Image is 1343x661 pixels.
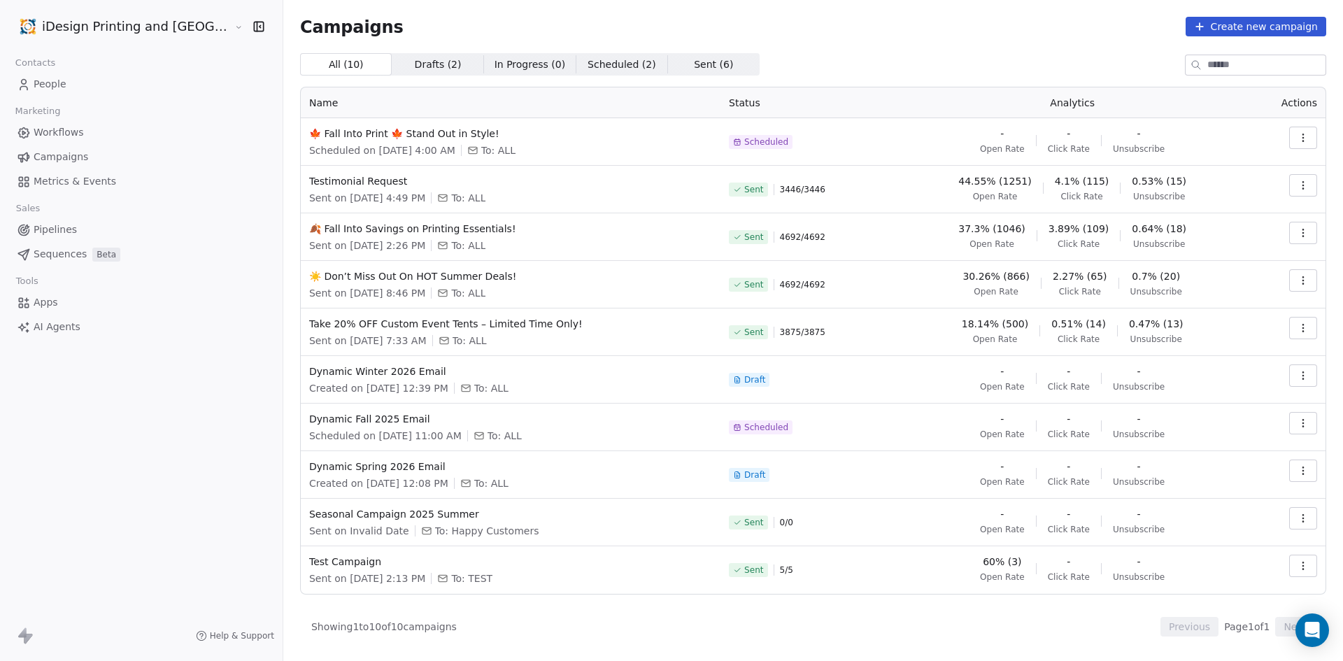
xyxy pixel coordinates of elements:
[744,469,765,481] span: Draft
[34,320,80,334] span: AI Agents
[744,422,788,433] span: Scheduled
[309,429,462,443] span: Scheduled on [DATE] 11:00 AM
[309,334,427,348] span: Sent on [DATE] 7:33 AM
[1132,174,1186,188] span: 0.53% (15)
[1051,317,1106,331] span: 0.51% (14)
[1000,507,1004,521] span: -
[309,571,425,585] span: Sent on [DATE] 2:13 PM
[1113,429,1165,440] span: Unsubscribe
[694,57,733,72] span: Sent ( 6 )
[744,184,763,195] span: Sent
[9,101,66,122] span: Marketing
[1186,17,1326,36] button: Create new campaign
[974,286,1018,297] span: Open Rate
[1000,460,1004,474] span: -
[34,150,88,164] span: Campaigns
[11,315,271,339] a: AI Agents
[1055,174,1109,188] span: 4.1% (115)
[474,381,509,395] span: To: ALL
[309,364,712,378] span: Dynamic Winter 2026 Email
[744,136,788,148] span: Scheduled
[309,460,712,474] span: Dynamic Spring 2026 Email
[474,476,509,490] span: To: ALL
[309,239,425,253] span: Sent on [DATE] 2:26 PM
[34,125,84,140] span: Workflows
[1067,127,1070,141] span: -
[969,239,1014,250] span: Open Rate
[1132,222,1186,236] span: 0.64% (18)
[11,170,271,193] a: Metrics & Events
[309,127,712,141] span: 🍁 Fall Into Print 🍁 Stand Out in Style!
[1137,507,1141,521] span: -
[481,143,516,157] span: To: ALL
[309,555,712,569] span: Test Campaign
[958,222,1025,236] span: 37.3% (1046)
[1224,620,1270,634] span: Page 1 of 1
[1137,412,1141,426] span: -
[1067,555,1070,569] span: -
[1067,460,1070,474] span: -
[744,279,763,290] span: Sent
[309,476,448,490] span: Created on [DATE] 12:08 PM
[983,555,1021,569] span: 60% (3)
[11,145,271,169] a: Campaigns
[42,17,231,36] span: iDesign Printing and [GEOGRAPHIC_DATA]
[744,327,763,338] span: Sent
[980,381,1025,392] span: Open Rate
[11,291,271,314] a: Apps
[1067,364,1070,378] span: -
[1048,571,1090,583] span: Click Rate
[980,476,1025,488] span: Open Rate
[92,248,120,262] span: Beta
[309,412,712,426] span: Dynamic Fall 2025 Email
[309,381,448,395] span: Created on [DATE] 12:39 PM
[309,174,712,188] span: Testimonial Request
[309,286,425,300] span: Sent on [DATE] 8:46 PM
[11,243,271,266] a: SequencesBeta
[451,286,485,300] span: To: ALL
[309,317,712,331] span: Take 20% OFF Custom Event Tents – Limited Time Only!
[196,630,274,641] a: Help & Support
[1058,239,1100,250] span: Click Rate
[1048,524,1090,535] span: Click Rate
[10,271,44,292] span: Tools
[1113,143,1165,155] span: Unsubscribe
[980,571,1025,583] span: Open Rate
[1137,555,1141,569] span: -
[780,184,825,195] span: 3446 / 3446
[1048,429,1090,440] span: Click Rate
[973,191,1018,202] span: Open Rate
[1137,364,1141,378] span: -
[309,143,455,157] span: Scheduled on [DATE] 4:00 AM
[10,198,46,219] span: Sales
[300,17,404,36] span: Campaigns
[1113,524,1165,535] span: Unsubscribe
[1053,269,1107,283] span: 2.27% (65)
[1067,412,1070,426] span: -
[309,191,425,205] span: Sent on [DATE] 4:49 PM
[780,232,825,243] span: 4692 / 4692
[34,295,58,310] span: Apps
[1000,364,1004,378] span: -
[1059,286,1101,297] span: Click Rate
[11,73,271,96] a: People
[309,507,712,521] span: Seasonal Campaign 2025 Summer
[588,57,656,72] span: Scheduled ( 2 )
[962,269,1029,283] span: 30.26% (866)
[1113,381,1165,392] span: Unsubscribe
[301,87,720,118] th: Name
[1000,412,1004,426] span: -
[962,317,1028,331] span: 18.14% (500)
[1133,239,1185,250] span: Unsubscribe
[1133,191,1185,202] span: Unsubscribe
[1000,127,1004,141] span: -
[34,247,87,262] span: Sequences
[309,222,712,236] span: 🍂 Fall Into Savings on Printing Essentials!
[1058,334,1100,345] span: Click Rate
[1048,476,1090,488] span: Click Rate
[9,52,62,73] span: Contacts
[744,232,763,243] span: Sent
[1130,286,1182,297] span: Unsubscribe
[34,77,66,92] span: People
[1067,507,1070,521] span: -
